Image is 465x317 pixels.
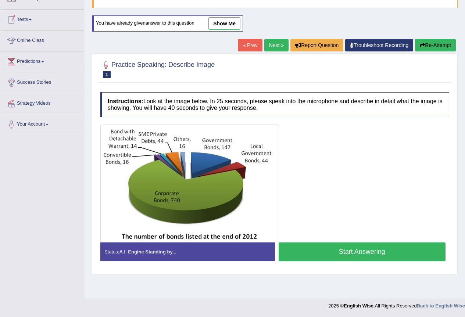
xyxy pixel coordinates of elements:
a: Success Stories [0,72,84,91]
button: Start Answering [279,242,446,261]
h2: Practice Speaking: Describe Image [100,60,215,78]
h4: Look at the image below. In 25 seconds, please speak into the microphone and describe in detail w... [100,92,449,117]
button: Re-Attempt [415,39,456,51]
a: Next » [264,39,289,51]
b: Instructions: [108,98,143,104]
div: 2025 © All Rights Reserved [328,299,465,309]
span: 1 [103,71,111,78]
a: Predictions [0,51,84,70]
a: show me [208,17,240,30]
a: Tests [0,10,84,28]
strong: English Wise. [344,303,375,309]
a: Your Account [0,114,84,133]
a: « Prev [238,39,262,51]
button: Report Question [290,39,343,51]
div: Status: [100,242,275,261]
div: You have already given answer to this question [92,15,243,32]
a: Troubleshoot Recording [345,39,413,51]
a: Back to English Wise [417,303,465,309]
a: Strategy Videos [0,93,84,112]
strong: A.I. Engine Standing by... [119,249,176,255]
a: Online Class [0,30,84,49]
